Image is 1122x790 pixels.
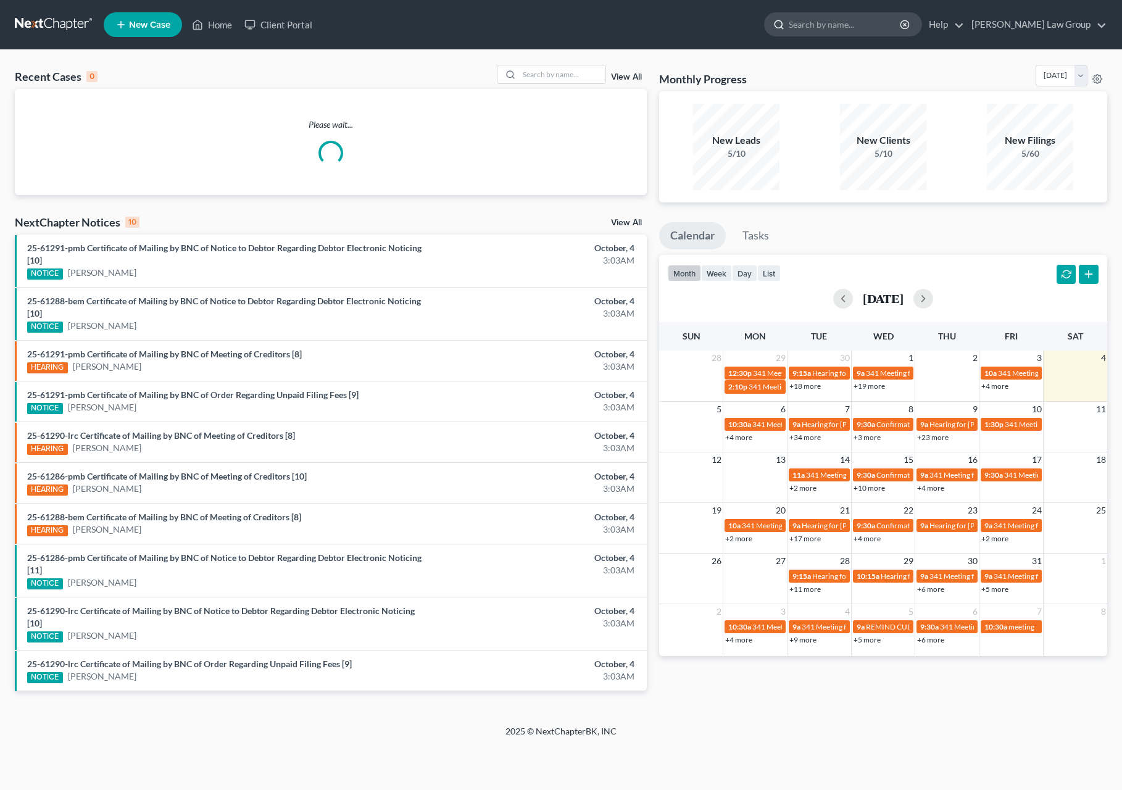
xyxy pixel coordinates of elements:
[1095,452,1107,467] span: 18
[68,630,136,642] a: [PERSON_NAME]
[1100,604,1107,619] span: 8
[966,452,979,467] span: 16
[984,470,1003,480] span: 9:30a
[857,521,875,530] span: 9:30a
[792,521,800,530] span: 9a
[929,420,1091,429] span: Hearing for [PERSON_NAME] & [PERSON_NAME]
[753,368,902,378] span: 341 Meeting for [PERSON_NAME][US_STATE]
[725,433,752,442] a: +4 more
[1004,470,1115,480] span: 341 Meeting for [PERSON_NAME]
[732,265,757,281] button: day
[749,382,860,391] span: 341 Meeting for [PERSON_NAME]
[923,14,964,36] a: Help
[812,572,908,581] span: Hearing for [PERSON_NAME]
[725,635,752,644] a: +4 more
[710,554,723,568] span: 26
[940,622,1051,631] span: 341 Meeting for [PERSON_NAME]
[27,430,295,441] a: 25-61290-lrc Certificate of Mailing by BNC of Meeting of Creditors [8]
[789,381,821,391] a: +18 more
[27,296,421,318] a: 25-61288-bem Certificate of Mailing by BNC of Notice to Debtor Regarding Debtor Electronic Notici...
[683,331,700,341] span: Sun
[728,521,741,530] span: 10a
[907,604,915,619] span: 5
[789,584,821,594] a: +11 more
[27,268,63,280] div: NOTICE
[728,622,751,631] span: 10:30a
[715,402,723,417] span: 5
[863,292,904,305] h2: [DATE]
[27,322,63,333] div: NOTICE
[789,635,817,644] a: +9 more
[907,351,915,365] span: 1
[857,572,879,581] span: 10:15a
[27,512,301,522] a: 25-61288-bem Certificate of Mailing by BNC of Meeting of Creditors [8]
[987,148,1073,160] div: 5/60
[73,442,141,454] a: [PERSON_NAME]
[917,483,944,493] a: +4 more
[725,534,752,543] a: +2 more
[757,265,781,281] button: list
[693,133,779,148] div: New Leads
[965,14,1107,36] a: [PERSON_NAME] Law Group
[854,433,881,442] a: +3 more
[857,420,875,429] span: 9:30a
[742,521,853,530] span: 341 Meeting for [PERSON_NAME]
[802,622,913,631] span: 341 Meeting for [PERSON_NAME]
[857,368,865,378] span: 9a
[994,572,1105,581] span: 341 Meeting for [PERSON_NAME]
[840,133,926,148] div: New Clients
[1031,452,1043,467] span: 17
[917,635,944,644] a: +6 more
[125,217,139,228] div: 10
[15,215,139,230] div: NextChapter Notices
[68,576,136,589] a: [PERSON_NAME]
[966,503,979,518] span: 23
[1031,503,1043,518] span: 24
[440,242,634,254] div: October, 4
[971,402,979,417] span: 9
[775,351,787,365] span: 29
[611,73,642,81] a: View All
[994,521,1105,530] span: 341 Meeting for [PERSON_NAME]
[917,433,949,442] a: +23 more
[1100,554,1107,568] span: 1
[440,470,634,483] div: October, 4
[902,554,915,568] span: 29
[812,368,908,378] span: Hearing for [PERSON_NAME]
[1031,554,1043,568] span: 31
[789,433,821,442] a: +34 more
[752,622,929,631] span: 341 Meeting for [PERSON_NAME] & [PERSON_NAME]
[792,622,800,631] span: 9a
[981,534,1008,543] a: +2 more
[129,20,170,30] span: New Case
[929,470,1041,480] span: 341 Meeting for [PERSON_NAME]
[811,331,827,341] span: Tue
[728,420,751,429] span: 10:30a
[15,118,647,131] p: Please wait...
[789,13,902,36] input: Search by name...
[27,605,415,628] a: 25-61290-lrc Certificate of Mailing by BNC of Notice to Debtor Regarding Debtor Electronic Notici...
[659,72,747,86] h3: Monthly Progress
[984,622,1007,631] span: 10:30a
[920,521,928,530] span: 9a
[68,401,136,414] a: [PERSON_NAME]
[984,420,1004,429] span: 1:30p
[984,572,992,581] span: 9a
[938,331,956,341] span: Thu
[854,635,881,644] a: +5 more
[806,470,917,480] span: 341 Meeting for [PERSON_NAME]
[440,511,634,523] div: October, 4
[1036,351,1043,365] span: 3
[73,523,141,536] a: [PERSON_NAME]
[731,222,780,249] a: Tasks
[73,360,141,373] a: [PERSON_NAME]
[440,564,634,576] div: 3:03AM
[984,368,997,378] span: 10a
[1031,402,1043,417] span: 10
[715,604,723,619] span: 2
[1036,604,1043,619] span: 7
[209,725,913,747] div: 2025 © NextChapterBK, INC
[440,670,634,683] div: 3:03AM
[1008,622,1034,631] span: meeting
[27,403,63,414] div: NOTICE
